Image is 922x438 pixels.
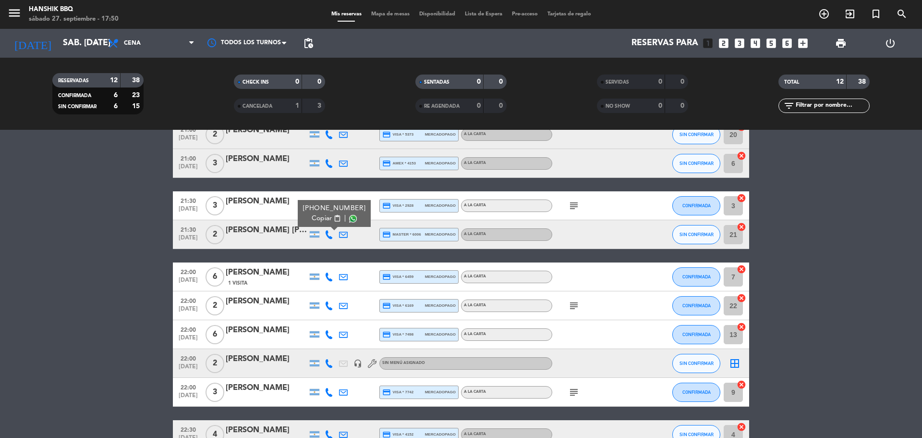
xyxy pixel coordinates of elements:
span: mercadopago [425,160,456,166]
span: [DATE] [176,235,200,246]
i: cancel [737,422,746,432]
span: SIN CONFIRMAR [679,361,714,366]
strong: 38 [858,78,868,85]
span: mercadopago [425,274,456,280]
span: [DATE] [176,392,200,403]
span: visa * 2928 [382,201,413,210]
i: filter_list [783,100,795,112]
i: cancel [737,380,746,389]
div: LOG OUT [865,29,915,58]
span: Disponibilidad [414,12,460,17]
div: [PERSON_NAME] [226,353,307,365]
span: RE AGENDADA [424,104,460,109]
button: CONFIRMADA [672,267,720,287]
span: 22:30 [176,424,200,435]
i: cancel [737,293,746,303]
strong: 6 [114,92,118,99]
i: cancel [737,322,746,332]
strong: 0 [680,78,686,85]
span: mercadopago [425,231,456,238]
span: amex * 4153 [382,159,416,168]
span: SIN CONFIRMAR [58,104,97,109]
div: [PERSON_NAME] [226,124,307,137]
span: Copiar [312,213,332,224]
button: menu [7,6,22,24]
div: [PERSON_NAME] [226,295,307,308]
span: NO SHOW [606,104,630,109]
span: 6 [206,325,224,344]
span: RESERVADAS [58,78,89,83]
strong: 0 [295,78,299,85]
span: A LA CARTA [464,332,486,336]
span: [DATE] [176,335,200,346]
span: content_paste [334,215,341,222]
strong: 1 [295,102,299,109]
strong: 23 [132,92,142,99]
strong: 15 [132,103,142,110]
span: CONFIRMADA [682,389,711,395]
strong: 0 [477,102,481,109]
span: mercadopago [425,431,456,438]
span: [DATE] [176,163,200,175]
i: cancel [737,151,746,161]
span: SENTADAS [424,80,449,85]
i: looks_4 [749,37,762,50]
div: [PERSON_NAME] [226,324,307,337]
strong: 0 [499,102,505,109]
button: SIN CONFIRMAR [672,154,720,173]
i: looks_5 [765,37,777,50]
i: cancel [737,193,746,203]
span: mercadopago [425,302,456,309]
button: CONFIRMADA [672,383,720,402]
span: 22:00 [176,324,200,335]
span: A LA CARTA [464,390,486,394]
i: credit_card [382,301,391,310]
span: 3 [206,383,224,402]
i: turned_in_not [870,8,882,20]
span: SIN CONFIRMAR [679,232,714,237]
button: SIN CONFIRMAR [672,354,720,373]
span: visa * 7498 [382,330,413,339]
button: CONFIRMADA [672,325,720,344]
span: 22:00 [176,295,200,306]
i: menu [7,6,22,20]
strong: 0 [658,102,662,109]
span: Mapa de mesas [366,12,414,17]
i: credit_card [382,273,391,281]
span: 22:00 [176,266,200,277]
i: subject [568,387,580,398]
strong: 12 [836,78,844,85]
i: credit_card [382,130,391,139]
span: [DATE] [176,277,200,288]
i: border_all [729,358,740,369]
span: 2 [206,225,224,244]
strong: 0 [317,78,323,85]
span: 2 [206,125,224,144]
i: exit_to_app [844,8,856,20]
span: 2 [206,296,224,315]
span: CONFIRMADA [58,93,91,98]
span: CONFIRMADA [682,303,711,308]
i: [DATE] [7,33,58,54]
span: A LA CARTA [464,432,486,436]
span: 21:00 [176,152,200,163]
button: CONFIRMADA [672,296,720,315]
span: 6 [206,267,224,287]
div: [PERSON_NAME] [226,153,307,165]
i: search [896,8,908,20]
span: [DATE] [176,135,200,146]
input: Filtrar por nombre... [795,100,869,111]
i: looks_6 [781,37,793,50]
span: visa * 6459 [382,273,413,281]
span: A LA CARTA [464,161,486,165]
span: SIN CONFIRMAR [679,432,714,437]
span: Lista de Espera [460,12,507,17]
div: Hanshik BBQ [29,5,119,14]
span: Tarjetas de regalo [543,12,596,17]
span: visa * 7742 [382,388,413,397]
span: CONFIRMADA [682,332,711,337]
i: looks_two [717,37,730,50]
span: CONFIRMADA [682,274,711,279]
span: 21:30 [176,195,200,206]
i: credit_card [382,388,391,397]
